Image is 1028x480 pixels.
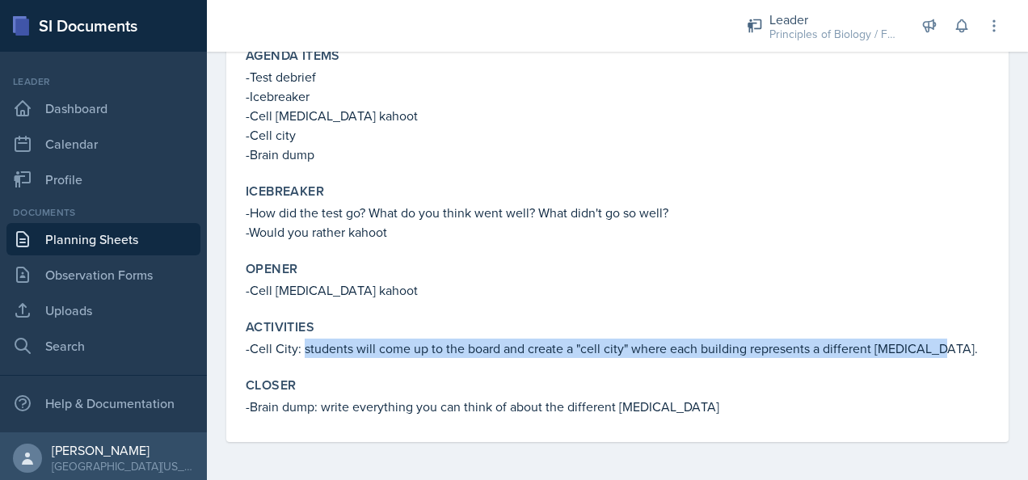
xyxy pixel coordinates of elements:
p: -Cell City: students will come up to the board and create a "cell city" where each building repre... [246,339,989,358]
p: -Would you rather kahoot [246,222,989,242]
a: Search [6,330,200,362]
div: [PERSON_NAME] [52,442,194,458]
p: -Cell city [246,125,989,145]
p: -Brain dump: write everything you can think of about the different [MEDICAL_DATA] [246,397,989,416]
p: -Icebreaker [246,86,989,106]
label: Closer [246,377,296,394]
a: Profile [6,163,200,196]
div: Leader [6,74,200,89]
p: -Brain dump [246,145,989,164]
div: Principles of Biology / Fall 2025 [769,26,899,43]
a: Uploads [6,294,200,326]
p: -Test debrief [246,67,989,86]
label: Opener [246,261,297,277]
div: Leader [769,10,899,29]
a: Dashboard [6,92,200,124]
div: Help & Documentation [6,387,200,419]
div: [GEOGRAPHIC_DATA][US_STATE] [52,458,194,474]
p: -Cell [MEDICAL_DATA] kahoot [246,106,989,125]
a: Calendar [6,128,200,160]
label: Icebreaker [246,183,324,200]
p: -How did the test go? What do you think went well? What didn't go so well? [246,203,989,222]
p: -Cell [MEDICAL_DATA] kahoot [246,280,989,300]
a: Planning Sheets [6,223,200,255]
a: Observation Forms [6,259,200,291]
div: Documents [6,205,200,220]
label: Agenda items [246,48,340,64]
label: Activities [246,319,314,335]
